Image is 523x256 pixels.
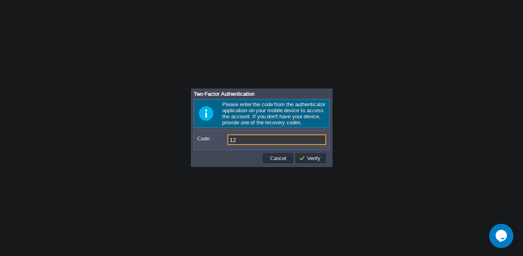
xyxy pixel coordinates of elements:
div: Please enter the code from the authenticator application on your mobile device to access the acco... [194,99,330,128]
span: Two-Factor Authentication [194,91,254,97]
button: Cancel [268,155,289,162]
label: Code: [197,134,227,143]
button: Verify [299,155,323,162]
iframe: chat widget [489,224,515,248]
